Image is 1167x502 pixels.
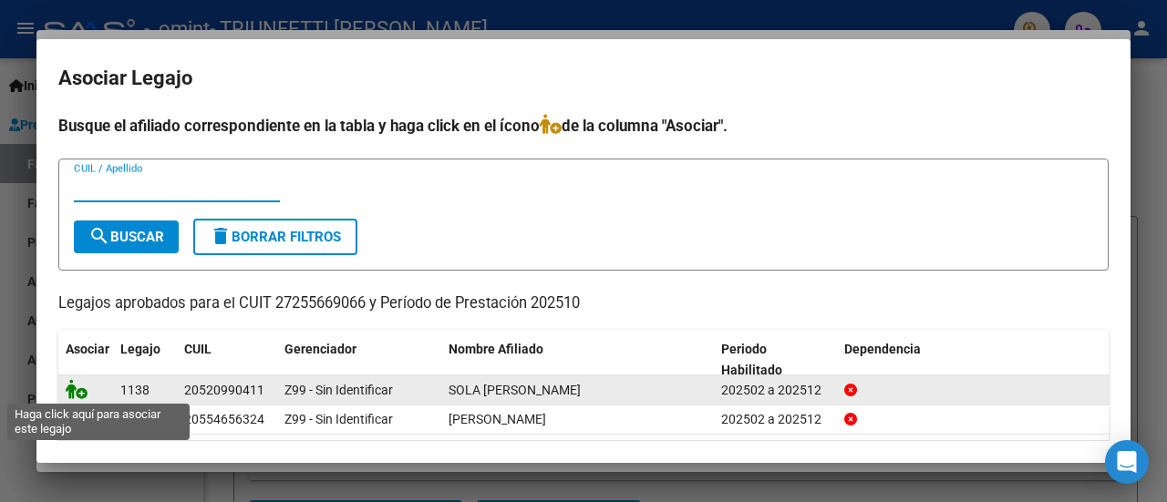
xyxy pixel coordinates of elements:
[177,330,277,390] datatable-header-cell: CUIL
[58,330,113,390] datatable-header-cell: Asociar
[184,409,264,430] div: 20554656324
[284,342,356,356] span: Gerenciador
[721,342,782,377] span: Periodo Habilitado
[284,383,393,397] span: Z99 - Sin Identificar
[66,342,109,356] span: Asociar
[284,412,393,426] span: Z99 - Sin Identificar
[58,114,1109,138] h4: Busque el afiliado correspondiente en la tabla y haga click en el ícono de la columna "Asociar".
[184,380,264,401] div: 20520990411
[449,383,581,397] span: SOLA ADZICH NICANOR
[441,330,714,390] datatable-header-cell: Nombre Afiliado
[837,330,1110,390] datatable-header-cell: Dependencia
[721,380,830,401] div: 202502 a 202512
[193,219,357,255] button: Borrar Filtros
[88,225,110,247] mat-icon: search
[449,412,546,426] span: URQUIA FACUNDO BENJAMIN
[184,342,212,356] span: CUIL
[74,220,179,253] button: Buscar
[120,342,160,356] span: Legajo
[58,61,1109,96] h2: Asociar Legajo
[277,330,441,390] datatable-header-cell: Gerenciador
[120,412,142,426] span: 842
[58,292,1109,315] p: Legajos aprobados para el CUIT 27255669066 y Período de Prestación 202510
[113,330,177,390] datatable-header-cell: Legajo
[88,229,164,245] span: Buscar
[210,225,232,247] mat-icon: delete
[449,342,543,356] span: Nombre Afiliado
[1105,440,1149,484] div: Open Intercom Messenger
[714,330,837,390] datatable-header-cell: Periodo Habilitado
[120,383,150,397] span: 1138
[721,409,830,430] div: 202502 a 202512
[844,342,921,356] span: Dependencia
[210,229,341,245] span: Borrar Filtros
